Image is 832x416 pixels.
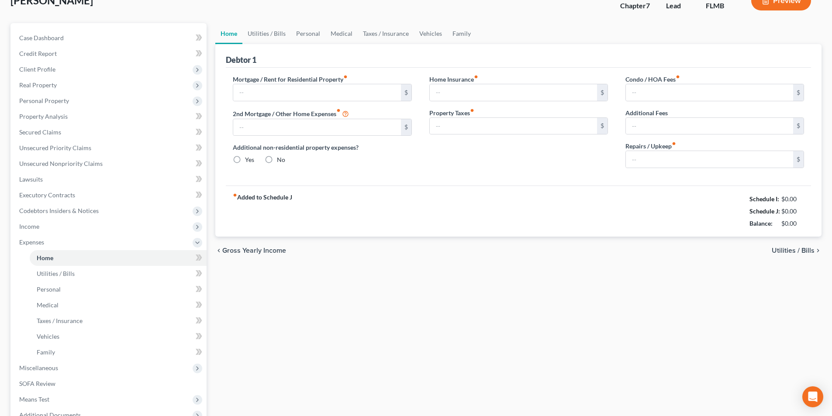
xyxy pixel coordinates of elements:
input: -- [626,151,793,168]
a: Medical [30,297,207,313]
span: Vehicles [37,333,59,340]
button: chevron_left Gross Yearly Income [215,247,286,254]
span: Unsecured Priority Claims [19,144,91,151]
strong: Added to Schedule J [233,193,292,230]
span: Lawsuits [19,175,43,183]
a: Utilities / Bills [30,266,207,282]
input: -- [626,84,793,101]
input: -- [430,118,597,134]
a: SOFA Review [12,376,207,392]
strong: Schedule I: [749,195,779,203]
span: Client Profile [19,65,55,73]
div: Debtor 1 [226,55,256,65]
strong: Schedule J: [749,207,780,215]
i: fiber_manual_record [672,141,676,146]
span: Medical [37,301,59,309]
input: -- [626,118,793,134]
div: $ [597,118,608,134]
div: $ [793,84,804,101]
div: $ [401,84,411,101]
a: Vehicles [30,329,207,344]
label: Condo / HOA Fees [625,75,680,84]
span: Real Property [19,81,57,89]
span: Taxes / Insurance [37,317,83,324]
span: Expenses [19,238,44,246]
span: Miscellaneous [19,364,58,371]
div: Open Intercom Messenger [802,386,823,407]
label: Property Taxes [429,108,474,117]
span: Home [37,254,53,261]
a: Unsecured Nonpriority Claims [12,156,207,172]
span: Unsecured Nonpriority Claims [19,160,103,167]
a: Home [215,23,242,44]
i: fiber_manual_record [470,108,474,113]
a: Vehicles [414,23,447,44]
a: Executory Contracts [12,187,207,203]
i: chevron_right [815,247,822,254]
span: Property Analysis [19,113,68,120]
i: fiber_manual_record [676,75,680,79]
input: -- [233,84,400,101]
i: chevron_left [215,247,222,254]
div: $ [401,119,411,136]
span: Income [19,223,39,230]
div: $ [793,151,804,168]
span: 7 [646,1,650,10]
label: Yes [245,155,254,164]
label: 2nd Mortgage / Other Home Expenses [233,108,349,119]
strong: Balance: [749,220,773,227]
a: Family [30,344,207,360]
label: Repairs / Upkeep [625,141,676,151]
span: Secured Claims [19,128,61,136]
a: Utilities / Bills [242,23,291,44]
a: Case Dashboard [12,30,207,46]
span: SOFA Review [19,380,55,387]
a: Taxes / Insurance [30,313,207,329]
div: Chapter [620,1,652,11]
i: fiber_manual_record [233,193,237,197]
a: Lawsuits [12,172,207,187]
button: Utilities / Bills chevron_right [772,247,822,254]
div: $0.00 [781,207,804,216]
span: Means Test [19,395,49,403]
div: Lead [666,1,692,11]
div: $0.00 [781,195,804,203]
a: Home [30,250,207,266]
span: Case Dashboard [19,34,64,41]
span: Personal Property [19,97,69,104]
div: $ [597,84,608,101]
span: Executory Contracts [19,191,75,199]
input: -- [430,84,597,101]
span: Gross Yearly Income [222,247,286,254]
span: Utilities / Bills [772,247,815,254]
a: Personal [291,23,325,44]
a: Unsecured Priority Claims [12,140,207,156]
a: Family [447,23,476,44]
a: Medical [325,23,358,44]
input: -- [233,119,400,136]
label: Additional non-residential property expenses? [233,143,411,152]
a: Secured Claims [12,124,207,140]
a: Credit Report [12,46,207,62]
i: fiber_manual_record [336,108,341,113]
span: Family [37,348,55,356]
span: Personal [37,285,61,293]
a: Property Analysis [12,109,207,124]
a: Personal [30,282,207,297]
label: Mortgage / Rent for Residential Property [233,75,348,84]
i: fiber_manual_record [343,75,348,79]
div: FLMB [706,1,737,11]
span: Utilities / Bills [37,270,75,277]
span: Codebtors Insiders & Notices [19,207,99,214]
div: $0.00 [781,219,804,228]
label: Additional Fees [625,108,668,117]
a: Taxes / Insurance [358,23,414,44]
label: Home Insurance [429,75,478,84]
span: Credit Report [19,50,57,57]
label: No [277,155,285,164]
i: fiber_manual_record [474,75,478,79]
div: $ [793,118,804,134]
